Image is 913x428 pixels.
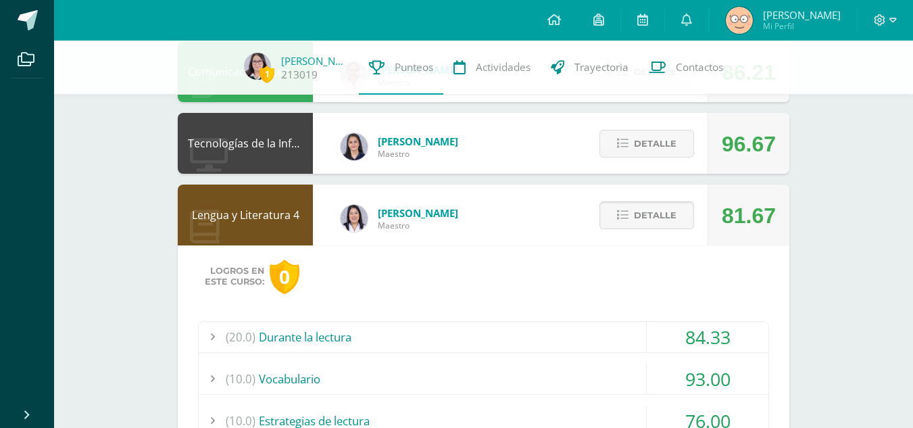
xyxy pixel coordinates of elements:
[639,41,733,95] a: Contactos
[205,266,264,287] span: Logros en este curso:
[763,20,841,32] span: Mi Perfil
[226,364,255,394] span: (10.0)
[359,41,443,95] a: Punteos
[634,203,676,228] span: Detalle
[763,8,841,22] span: [PERSON_NAME]
[378,220,458,231] span: Maestro
[599,201,694,229] button: Detalle
[341,205,368,232] img: fd1196377973db38ffd7ffd912a4bf7e.png
[281,54,349,68] a: [PERSON_NAME]
[574,60,628,74] span: Trayectoria
[270,260,299,294] div: 0
[244,53,271,80] img: 07f72299047296dc8baa6628d0fb2535.png
[199,364,768,394] div: Vocabulario
[634,131,676,156] span: Detalle
[541,41,639,95] a: Trayectoria
[443,41,541,95] a: Actividades
[199,322,768,352] div: Durante la lectura
[722,185,776,246] div: 81.67
[260,66,274,82] span: 1
[281,68,318,82] a: 213019
[726,7,753,34] img: 667098a006267a6223603c07e56c782e.png
[647,364,768,394] div: 93.00
[378,148,458,160] span: Maestro
[395,60,433,74] span: Punteos
[226,322,255,352] span: (20.0)
[647,322,768,352] div: 84.33
[378,135,458,148] span: [PERSON_NAME]
[378,206,458,220] span: [PERSON_NAME]
[476,60,530,74] span: Actividades
[599,130,694,158] button: Detalle
[722,114,776,174] div: 96.67
[178,113,313,174] div: Tecnologías de la Información y la Comunicación 4
[341,133,368,160] img: dbcf09110664cdb6f63fe058abfafc14.png
[178,185,313,245] div: Lengua y Literatura 4
[676,60,723,74] span: Contactos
